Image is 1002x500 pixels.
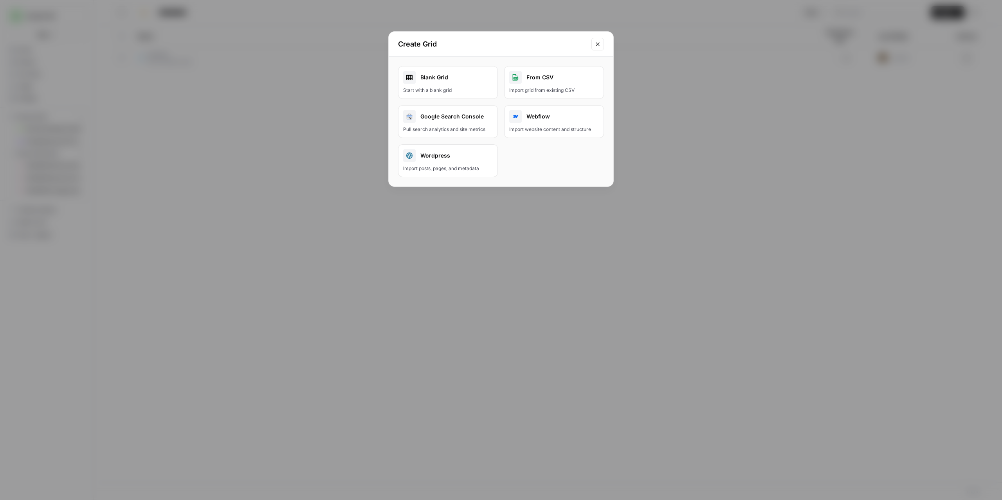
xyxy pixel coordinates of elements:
div: Blank Grid [403,71,493,84]
a: Blank GridStart with a blank grid [398,66,498,99]
div: Webflow [509,110,599,123]
div: Pull search analytics and site metrics [403,126,493,133]
button: WebflowImport website content and structure [504,105,604,138]
div: Import grid from existing CSV [509,87,599,94]
h2: Create Grid [398,39,587,50]
button: WordpressImport posts, pages, and metadata [398,144,498,177]
button: Close modal [591,38,604,50]
button: From CSVImport grid from existing CSV [504,66,604,99]
div: Google Search Console [403,110,493,123]
button: Google Search ConsolePull search analytics and site metrics [398,105,498,138]
div: Wordpress [403,149,493,162]
div: Import posts, pages, and metadata [403,165,493,172]
div: Import website content and structure [509,126,599,133]
div: Start with a blank grid [403,87,493,94]
div: From CSV [509,71,599,84]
